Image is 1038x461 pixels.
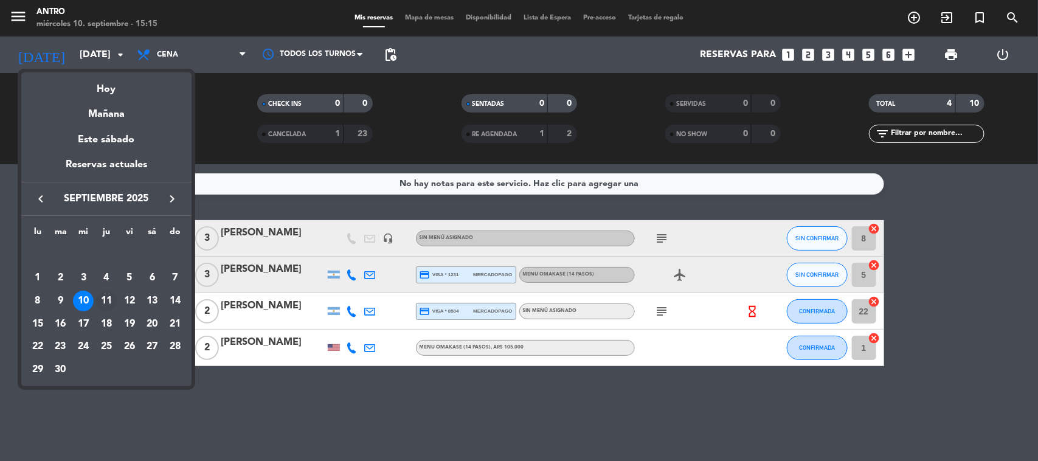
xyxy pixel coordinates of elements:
td: 14 de septiembre de 2025 [164,289,187,313]
div: 30 [50,359,71,380]
span: septiembre 2025 [52,191,161,207]
div: Reservas actuales [21,157,192,182]
td: 15 de septiembre de 2025 [26,313,49,336]
td: 13 de septiembre de 2025 [141,289,164,313]
div: 22 [27,336,48,357]
div: 12 [119,291,140,311]
td: 18 de septiembre de 2025 [95,313,118,336]
td: 12 de septiembre de 2025 [118,289,141,313]
i: keyboard_arrow_right [165,192,179,206]
button: keyboard_arrow_right [161,191,183,207]
div: Mañana [21,97,192,122]
div: 5 [119,268,140,288]
td: 27 de septiembre de 2025 [141,336,164,359]
td: 5 de septiembre de 2025 [118,266,141,289]
div: 7 [165,268,185,288]
div: 8 [27,291,48,311]
div: 4 [96,268,117,288]
th: sábado [141,225,164,244]
td: 24 de septiembre de 2025 [72,336,95,359]
div: 2 [50,268,71,288]
div: 6 [142,268,162,288]
div: 9 [50,291,71,311]
div: 29 [27,359,48,380]
td: 9 de septiembre de 2025 [49,289,72,313]
div: 26 [119,336,140,357]
td: 11 de septiembre de 2025 [95,289,118,313]
div: 11 [96,291,117,311]
td: 25 de septiembre de 2025 [95,336,118,359]
td: 3 de septiembre de 2025 [72,266,95,289]
td: 20 de septiembre de 2025 [141,313,164,336]
td: 8 de septiembre de 2025 [26,289,49,313]
td: 22 de septiembre de 2025 [26,336,49,359]
td: 10 de septiembre de 2025 [72,289,95,313]
i: keyboard_arrow_left [33,192,48,206]
th: lunes [26,225,49,244]
div: 20 [142,314,162,334]
div: 27 [142,336,162,357]
td: 30 de septiembre de 2025 [49,358,72,381]
div: 13 [142,291,162,311]
div: 15 [27,314,48,334]
td: 21 de septiembre de 2025 [164,313,187,336]
div: 25 [96,336,117,357]
div: 19 [119,314,140,334]
div: 28 [165,336,185,357]
div: Hoy [21,72,192,97]
button: keyboard_arrow_left [30,191,52,207]
div: 1 [27,268,48,288]
th: miércoles [72,225,95,244]
th: viernes [118,225,141,244]
td: 23 de septiembre de 2025 [49,336,72,359]
td: 6 de septiembre de 2025 [141,266,164,289]
td: 1 de septiembre de 2025 [26,266,49,289]
th: martes [49,225,72,244]
div: 10 [73,291,94,311]
div: 18 [96,314,117,334]
th: domingo [164,225,187,244]
td: 4 de septiembre de 2025 [95,266,118,289]
div: 16 [50,314,71,334]
div: 23 [50,336,71,357]
div: 17 [73,314,94,334]
td: 2 de septiembre de 2025 [49,266,72,289]
div: 3 [73,268,94,288]
td: 26 de septiembre de 2025 [118,336,141,359]
td: 28 de septiembre de 2025 [164,336,187,359]
td: SEP. [26,244,187,267]
td: 16 de septiembre de 2025 [49,313,72,336]
div: 21 [165,314,185,334]
div: 14 [165,291,185,311]
div: 24 [73,336,94,357]
div: Este sábado [21,123,192,157]
td: 19 de septiembre de 2025 [118,313,141,336]
td: 29 de septiembre de 2025 [26,358,49,381]
td: 7 de septiembre de 2025 [164,266,187,289]
th: jueves [95,225,118,244]
td: 17 de septiembre de 2025 [72,313,95,336]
